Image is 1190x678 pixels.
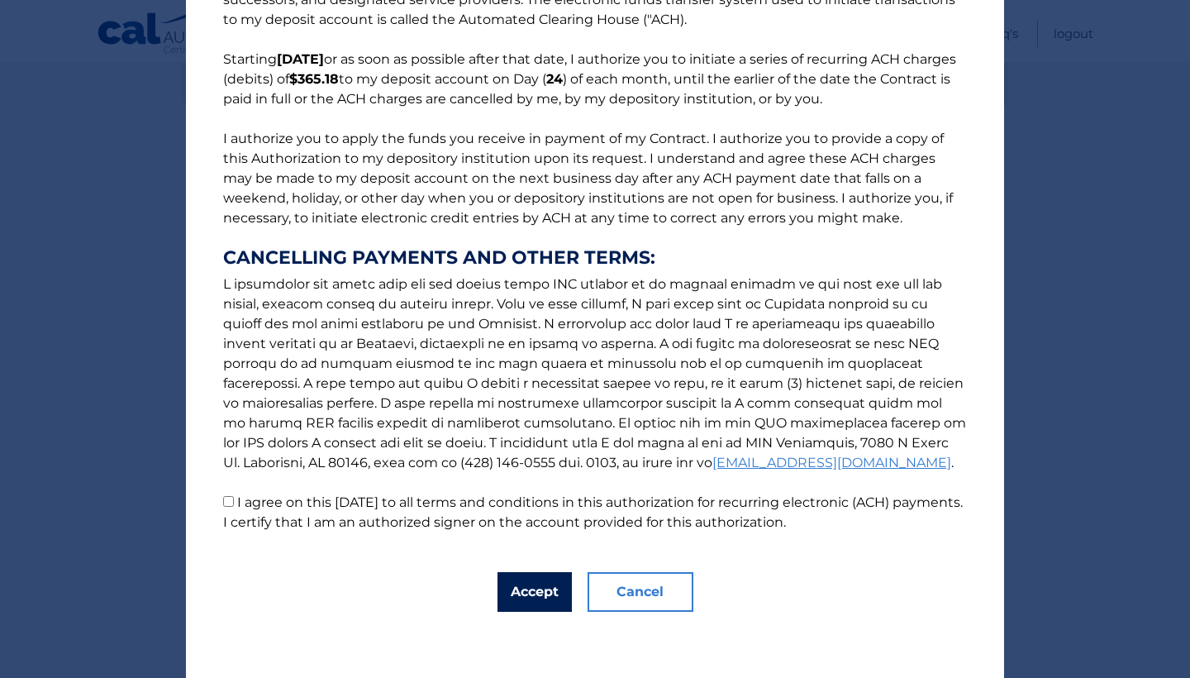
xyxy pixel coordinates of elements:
b: 24 [546,71,563,87]
button: Accept [497,572,572,612]
b: [DATE] [277,51,324,67]
label: I agree on this [DATE] to all terms and conditions in this authorization for recurring electronic... [223,494,963,530]
strong: CANCELLING PAYMENTS AND OTHER TERMS: [223,248,967,268]
button: Cancel [588,572,693,612]
a: [EMAIL_ADDRESS][DOMAIN_NAME] [712,455,951,470]
b: $365.18 [289,71,339,87]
